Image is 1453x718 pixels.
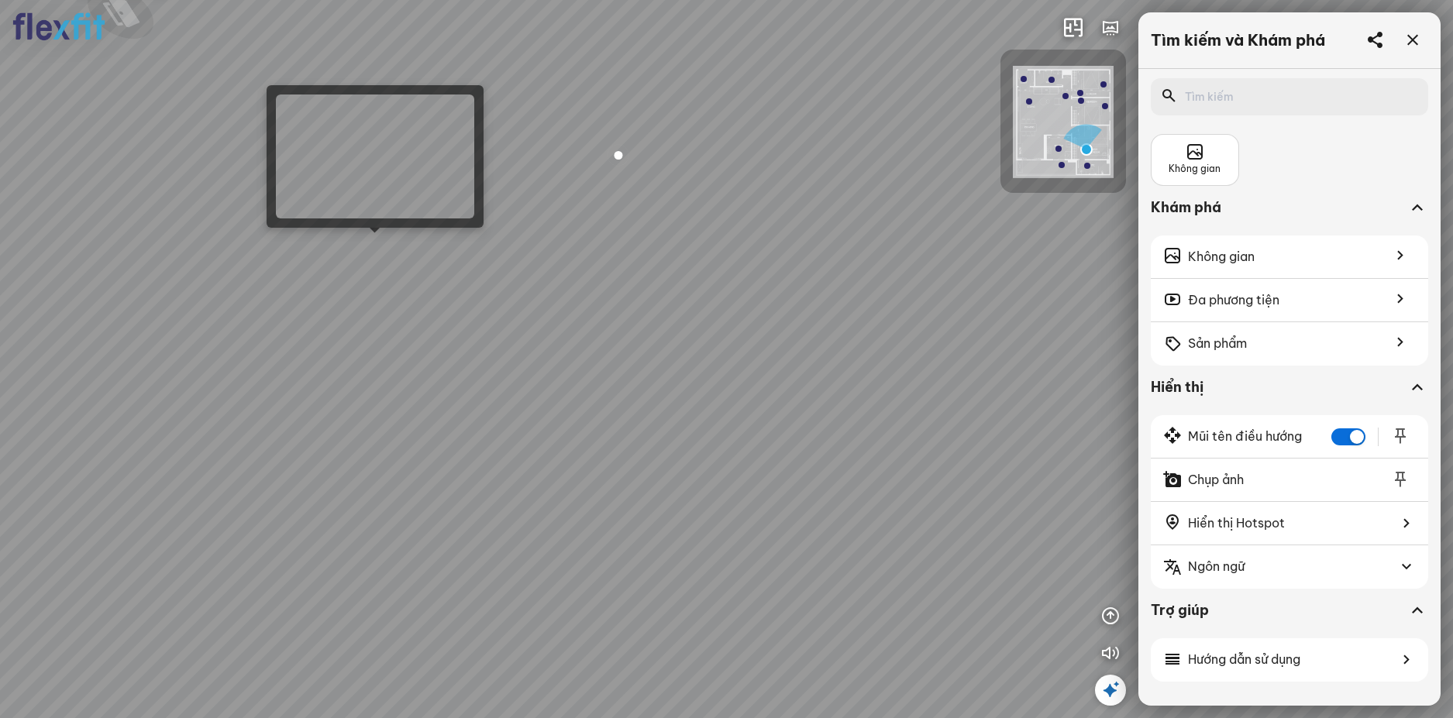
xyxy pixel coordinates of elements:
div: Tìm kiếm và Khám phá [1151,31,1325,50]
span: Hiển thị Hotspot [1188,514,1285,533]
div: Trợ giúp [1151,601,1407,620]
div: Hiển thị [1151,378,1407,397]
img: logo [12,12,105,41]
div: Khám phá [1151,198,1428,235]
span: Không gian [1188,247,1255,266]
span: Hướng dẫn sử dụng [1188,650,1300,669]
span: Sản phẩm [1188,334,1247,353]
img: Flexfit_Apt1_M__JKL4XAWR2ATG.png [1013,66,1114,178]
div: Khám phá [1151,198,1407,217]
input: Tìm kiếm [1185,89,1403,105]
span: Mũi tên điều hướng [1188,427,1302,446]
div: Trợ giúp [1151,601,1428,638]
span: Không gian [1169,162,1221,177]
span: Đa phương tiện [1188,290,1279,310]
div: Hiển thị [1151,378,1428,415]
span: Ngôn ngữ [1188,557,1245,576]
span: Chụp ảnh [1188,470,1244,490]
